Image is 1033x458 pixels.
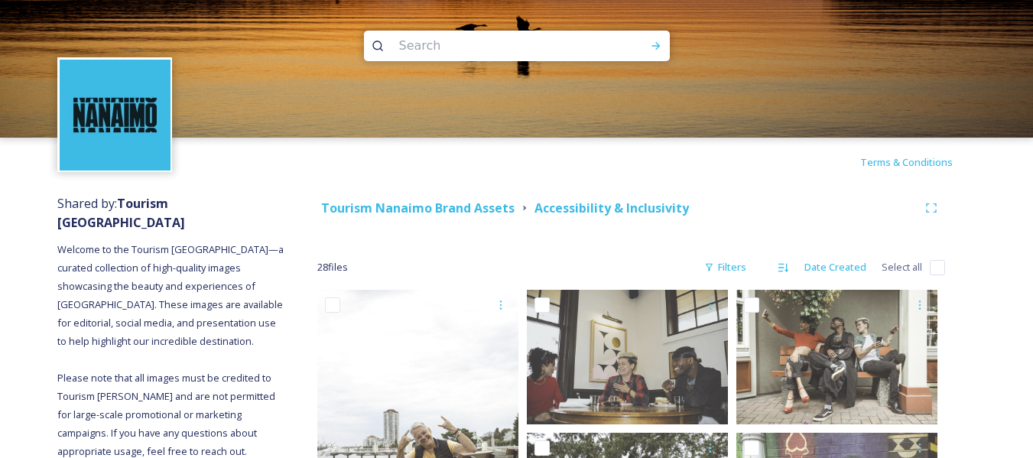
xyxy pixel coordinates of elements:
[860,153,976,171] a: Terms & Conditions
[527,290,728,424] img: TN Aug 2024 web 13.jpg
[317,260,348,274] span: 28 file s
[60,60,171,171] img: tourism_nanaimo_logo.jpeg
[391,29,601,63] input: Search
[534,200,689,216] strong: Accessibility & Inclusivity
[736,290,937,424] img: TN Aug 2024 web 15.jpg
[321,200,515,216] strong: Tourism Nanaimo Brand Assets
[697,252,754,282] div: Filters
[860,155,953,169] span: Terms & Conditions
[882,260,922,274] span: Select all
[797,252,874,282] div: Date Created
[57,195,185,231] strong: Tourism [GEOGRAPHIC_DATA]
[57,195,185,231] span: Shared by:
